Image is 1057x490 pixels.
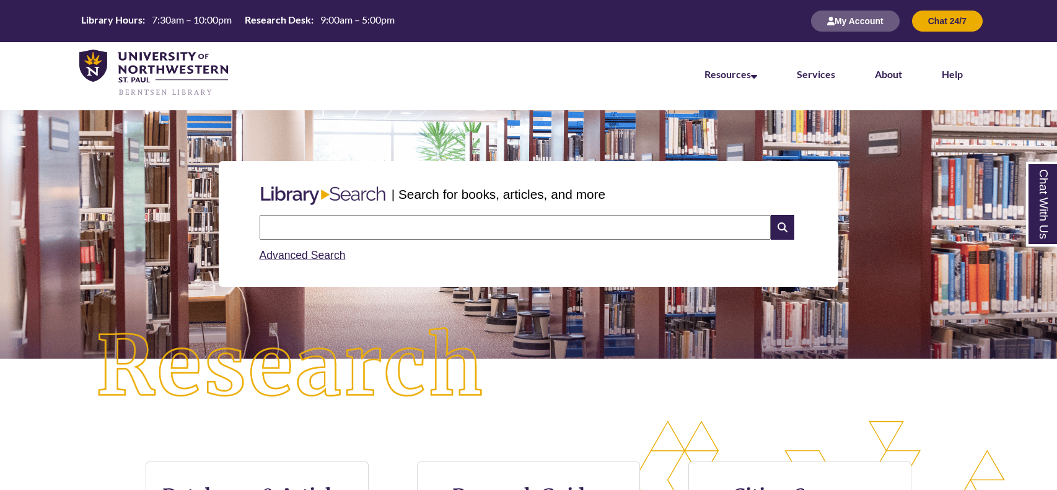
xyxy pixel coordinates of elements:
[912,11,983,32] button: Chat 24/7
[79,50,228,97] img: UNWSP Library Logo
[771,215,794,240] i: Search
[797,68,835,80] a: Services
[912,15,983,26] a: Chat 24/7
[392,185,605,204] p: | Search for books, articles, and more
[875,68,902,80] a: About
[76,13,400,28] table: Hours Today
[240,13,315,27] th: Research Desk:
[260,249,346,261] a: Advanced Search
[255,182,392,210] img: Libary Search
[76,13,400,30] a: Hours Today
[152,14,232,25] span: 7:30am – 10:00pm
[942,68,963,80] a: Help
[320,14,395,25] span: 9:00am – 5:00pm
[53,284,528,450] img: Research
[811,11,900,32] button: My Account
[704,68,757,80] a: Resources
[811,15,900,26] a: My Account
[76,13,147,27] th: Library Hours:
